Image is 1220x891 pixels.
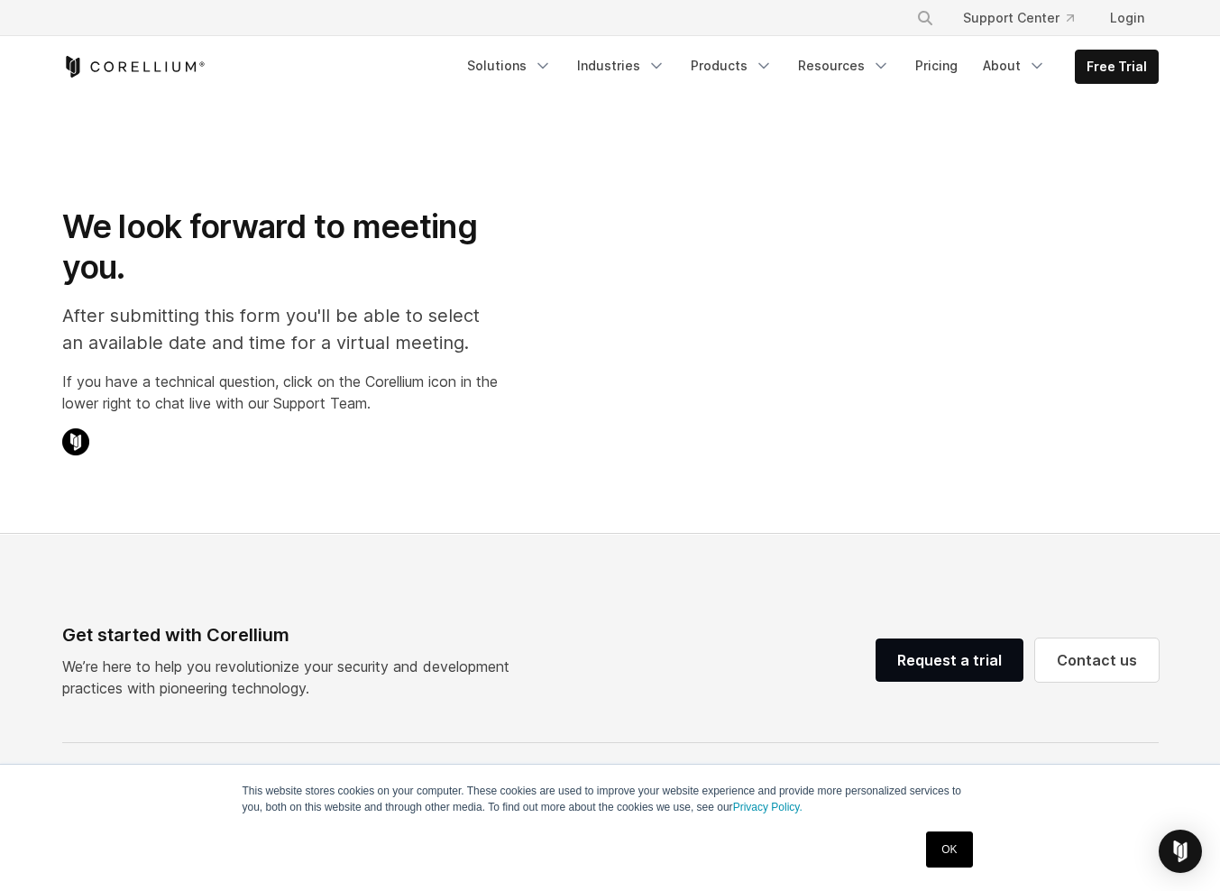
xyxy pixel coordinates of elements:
[1159,830,1202,873] div: Open Intercom Messenger
[909,2,941,34] button: Search
[680,50,784,82] a: Products
[62,428,89,455] img: Corellium Chat Icon
[1096,2,1159,34] a: Login
[62,207,498,288] h1: We look forward to meeting you.
[876,638,1023,682] a: Request a trial
[1035,638,1159,682] a: Contact us
[787,50,901,82] a: Resources
[904,50,968,82] a: Pricing
[62,656,524,699] p: We’re here to help you revolutionize your security and development practices with pioneering tech...
[62,371,498,414] p: If you have a technical question, click on the Corellium icon in the lower right to chat live wit...
[894,2,1159,34] div: Navigation Menu
[949,2,1088,34] a: Support Center
[566,50,676,82] a: Industries
[62,56,206,78] a: Corellium Home
[243,783,978,815] p: This website stores cookies on your computer. These cookies are used to improve your website expe...
[926,831,972,868] a: OK
[1076,51,1158,83] a: Free Trial
[733,801,803,813] a: Privacy Policy.
[62,302,498,356] p: After submitting this form you'll be able to select an available date and time for a virtual meet...
[62,621,524,648] div: Get started with Corellium
[456,50,1159,84] div: Navigation Menu
[972,50,1057,82] a: About
[456,50,563,82] a: Solutions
